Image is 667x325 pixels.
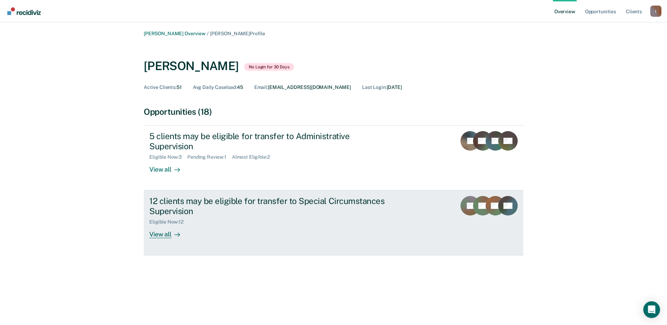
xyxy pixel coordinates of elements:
[149,225,188,239] div: View all
[149,131,394,151] div: 5 clients may be eligible for transfer to Administrative Supervision
[210,31,265,36] span: [PERSON_NAME] Profile
[193,84,237,90] span: Avg Daily Caseload :
[187,154,232,160] div: Pending Review : 1
[650,6,661,17] button: Profile dropdown button
[362,84,387,90] span: Last Login :
[7,7,41,15] img: Recidiviz
[232,154,276,160] div: Almost Eligible : 2
[144,190,523,255] a: 12 clients may be eligible for transfer to Special Circumstances SupervisionEligible Now:12View all
[144,59,239,73] div: [PERSON_NAME]
[205,31,210,36] span: /
[254,84,268,90] span: Email :
[149,219,189,225] div: Eligible Now : 12
[650,6,661,17] div: l
[643,301,660,318] div: Open Intercom Messenger
[244,63,294,71] span: No Login for 30 Days
[149,160,188,174] div: View all
[144,125,523,190] a: 5 clients may be eligible for transfer to Administrative SupervisionEligible Now:3Pending Review:...
[144,31,205,36] a: [PERSON_NAME] Overview
[254,84,351,90] div: [EMAIL_ADDRESS][DOMAIN_NAME]
[144,107,523,117] div: Opportunities (18)
[149,154,187,160] div: Eligible Now : 3
[149,196,394,216] div: 12 clients may be eligible for transfer to Special Circumstances Supervision
[144,84,177,90] span: Active Clients :
[362,84,402,90] div: [DATE]
[144,84,182,90] div: 51
[193,84,243,90] div: 45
